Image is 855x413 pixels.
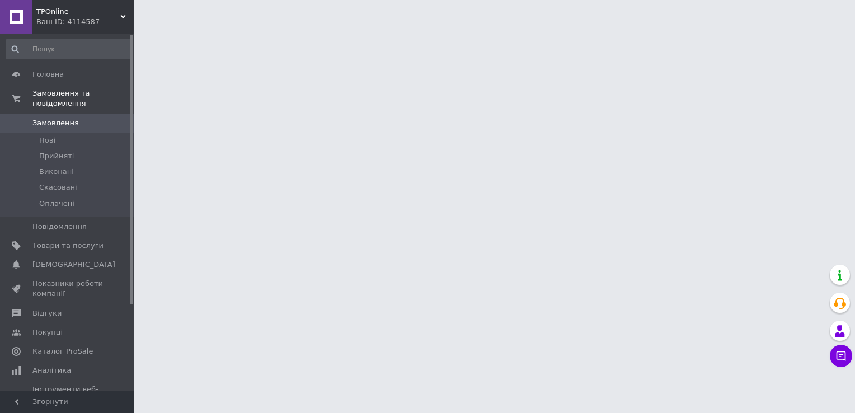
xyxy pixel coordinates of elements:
span: TPOnline [36,7,120,17]
span: Товари та послуги [32,241,104,251]
span: Оплачені [39,199,74,209]
span: Покупці [32,327,63,337]
span: Каталог ProSale [32,346,93,356]
span: Прийняті [39,151,74,161]
span: Повідомлення [32,222,87,232]
div: Ваш ID: 4114587 [36,17,134,27]
span: Головна [32,69,64,79]
span: Скасовані [39,182,77,193]
input: Пошук [6,39,132,59]
span: Показники роботи компанії [32,279,104,299]
button: Чат з покупцем [830,345,852,367]
span: Виконані [39,167,74,177]
span: Замовлення [32,118,79,128]
span: Інструменти веб-майстра та SEO [32,384,104,405]
span: Відгуки [32,308,62,318]
span: Нові [39,135,55,146]
span: Замовлення та повідомлення [32,88,134,109]
span: Аналітика [32,365,71,376]
span: [DEMOGRAPHIC_DATA] [32,260,115,270]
